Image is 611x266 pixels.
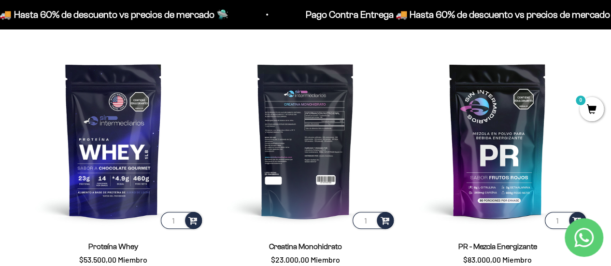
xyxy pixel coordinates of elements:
[269,242,342,251] a: Creatina Monohidrato
[458,242,537,251] a: PR - Mezcla Energizante
[580,105,604,115] a: 0
[271,255,309,264] span: $23.000,00
[215,50,396,231] img: Creatina Monohidrato
[118,255,147,264] span: Miembro
[311,255,340,264] span: Miembro
[88,242,138,251] a: Proteína Whey
[79,255,116,264] span: $53.500,00
[575,95,586,106] mark: 0
[463,255,501,264] span: $83.000,00
[502,255,532,264] span: Miembro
